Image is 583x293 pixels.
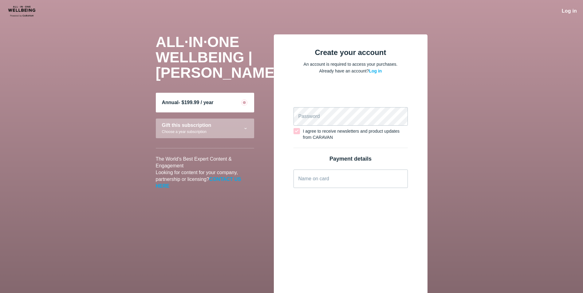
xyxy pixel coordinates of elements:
div: Annual- $199.99 / year [156,93,254,112]
div: Payment details [293,155,408,162]
div: I agree to receive newsletters and product updates from CARAVAN [303,128,408,140]
a: CONTACT US HERE [156,177,241,189]
p: The World's Best Expert Content & Engagement Looking for content for your company, partnership or... [156,156,254,189]
span: Annual [162,100,179,105]
img: CARAVAN [6,5,51,18]
div: Gift this subscriptionChoose a year subscription [156,119,254,138]
span: - $199.99 / year [179,100,214,105]
span: Already have an account? [319,68,382,73]
p: An account is required to access your purchases. [293,61,408,68]
iframe: Secure email input frame [292,85,409,106]
span: ALL·IN·ONE WELLBEING | [PERSON_NAME] [156,34,280,81]
div: Choose a year subscription [162,129,211,135]
div: Gift this subscription [162,123,211,128]
div: Create your account [293,49,408,56]
a: Log in [369,68,382,73]
span: Log in [562,8,577,14]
